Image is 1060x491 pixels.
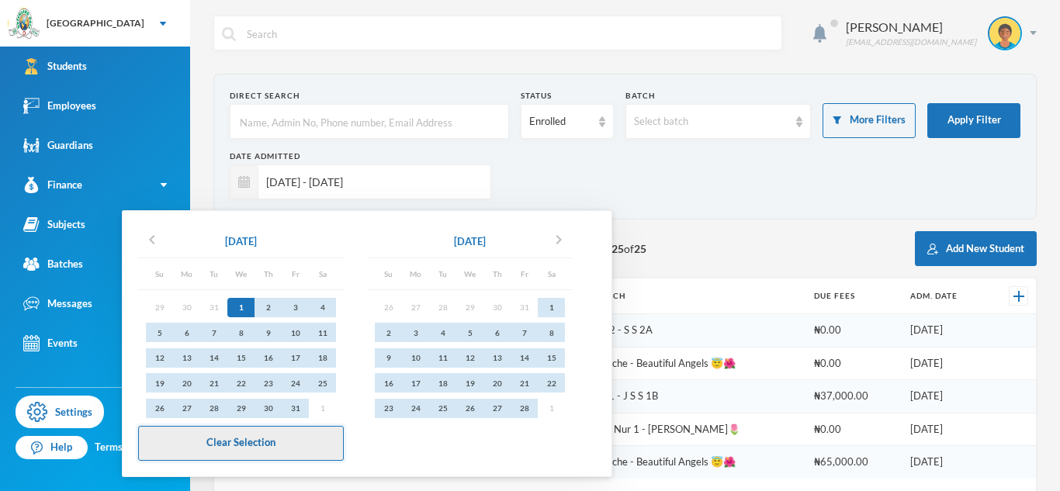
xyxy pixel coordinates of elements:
[902,314,989,348] td: [DATE]
[806,446,902,479] td: ₦65,000.00
[429,266,456,282] div: Tu
[227,266,255,282] div: We
[511,323,538,342] div: 7
[549,230,568,249] i: chevron_right
[309,348,336,368] div: 18
[806,314,902,348] td: ₦0.00
[16,436,88,459] a: Help
[282,298,309,317] div: 3
[173,323,200,342] div: 6
[456,373,483,392] div: 19
[173,266,200,282] div: Mo
[456,399,483,418] div: 26
[402,373,429,392] div: 17
[538,323,565,342] div: 8
[375,266,402,282] div: Su
[282,399,309,418] div: 31
[456,323,483,342] div: 5
[23,256,83,272] div: Batches
[9,9,40,40] img: logo
[245,16,774,51] input: Search
[402,348,429,368] div: 10
[227,399,255,418] div: 29
[915,231,1037,266] button: Add New Student
[402,266,429,282] div: Mo
[927,103,1020,138] button: Apply Filter
[146,399,173,418] div: 26
[200,323,227,342] div: 7
[23,335,78,351] div: Events
[173,373,200,392] div: 20
[23,296,92,312] div: Messages
[238,105,501,140] input: Name, Admin No, Phone number, Email Address
[823,103,916,138] button: More Filters
[511,348,538,368] div: 14
[588,446,807,479] td: Creche - Beautiful Angels 😇🌺
[227,323,255,342] div: 8
[1013,291,1024,302] img: +
[902,413,989,446] td: [DATE]
[230,90,509,102] div: Direct Search
[282,266,309,282] div: Fr
[255,348,282,368] div: 16
[402,323,429,342] div: 3
[588,278,807,314] th: Batch
[902,278,989,314] th: Adm. Date
[23,177,82,193] div: Finance
[402,399,429,418] div: 24
[846,18,976,36] div: [PERSON_NAME]
[625,90,812,102] div: Batch
[23,58,87,74] div: Students
[309,266,336,282] div: Sa
[846,36,976,48] div: [EMAIL_ADDRESS][DOMAIN_NAME]
[146,373,173,392] div: 19
[200,266,227,282] div: Tu
[258,164,483,199] input: e.g. 21/07/2025 - 21/08/2025
[634,114,789,130] div: Select batch
[225,234,257,250] div: [DATE]
[588,380,807,413] td: JS 1 - J S S 1B
[230,150,491,162] div: Date Admitted
[222,27,236,41] img: search
[282,348,309,368] div: 17
[538,373,565,392] div: 22
[138,230,166,254] button: chevron_left
[545,230,573,254] button: chevron_right
[989,18,1020,49] img: STUDENT
[806,278,902,314] th: Due Fees
[173,399,200,418] div: 27
[255,298,282,317] div: 2
[429,348,456,368] div: 11
[806,347,902,380] td: ₦0.00
[429,399,456,418] div: 25
[456,266,483,282] div: We
[227,348,255,368] div: 15
[146,323,173,342] div: 5
[538,348,565,368] div: 15
[483,323,511,342] div: 6
[95,440,123,455] a: Terms
[902,347,989,380] td: [DATE]
[529,114,591,130] div: Enrolled
[309,373,336,392] div: 25
[511,399,538,418] div: 28
[806,380,902,413] td: ₦37,000.00
[200,348,227,368] div: 14
[538,298,565,317] div: 1
[309,323,336,342] div: 11
[375,373,402,392] div: 16
[255,399,282,418] div: 30
[634,242,646,255] b: 25
[255,323,282,342] div: 9
[282,373,309,392] div: 24
[200,373,227,392] div: 21
[588,347,807,380] td: Creche - Beautiful Angels 😇🌺
[483,399,511,418] div: 27
[173,348,200,368] div: 13
[227,373,255,392] div: 22
[227,298,255,317] div: 1
[23,98,96,114] div: Employees
[200,399,227,418] div: 28
[588,413,807,446] td: Pre Nur 1 - [PERSON_NAME]🌷
[16,396,104,428] a: Settings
